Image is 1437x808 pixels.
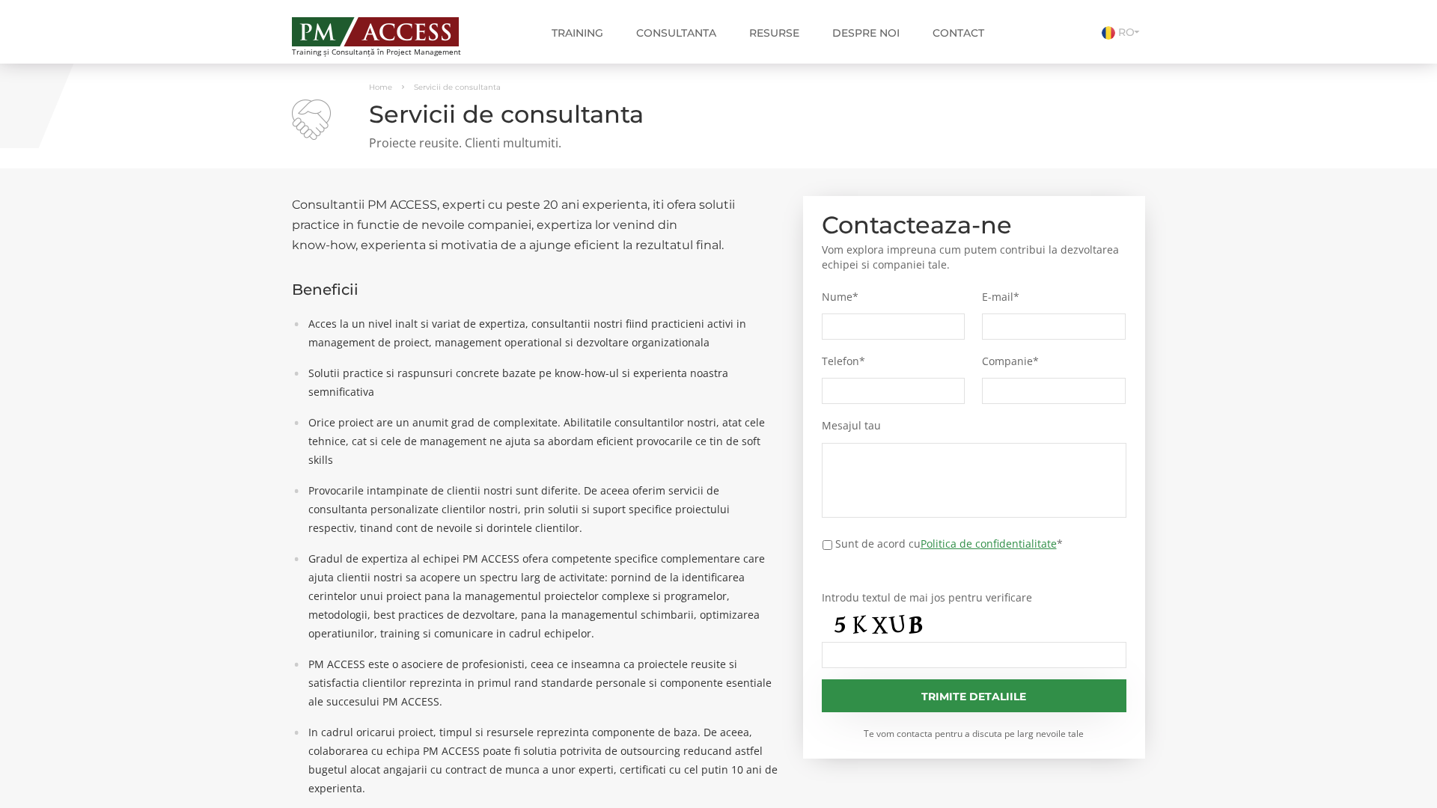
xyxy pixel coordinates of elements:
span: Training și Consultanță în Project Management [292,48,489,56]
label: Sunt de acord cu * [835,536,1063,551]
li: Gradul de expertiza al echipei PM ACCESS ofera competente specifice complementare care ajuta clie... [301,549,781,643]
a: Contact [921,18,995,48]
label: Nume [822,290,965,304]
h1: Servicii de consultanta [292,101,1145,127]
li: Provocarile intampinate de clientii nostri sunt diferite. De aceea oferim servicii de consultanta... [301,481,781,537]
h2: Contacteaza-ne [822,215,1127,235]
label: Mesajul tau [822,419,1127,432]
li: Solutii practice si raspunsuri concrete bazate pe know-how-ul si experienta noastra semnificativa [301,364,781,401]
a: Politica de confidentialitate [921,536,1057,551]
a: Training [540,18,614,48]
li: Acces la un nivel inalt si variat de expertiza, consultantii nostri fiind practicieni activi in m... [301,314,781,352]
a: Despre noi [821,18,911,48]
p: Vom explora impreuna cum putem contribui la dezvoltarea echipei si companiei tale. [822,242,1127,272]
h2: Consultantii PM ACCESS, experti cu peste 20 ani experienta, iti ofera solutii practice in functie... [292,195,781,255]
span: Servicii de consultanta [414,82,501,92]
img: PM ACCESS - Echipa traineri si consultanti certificati PMP: Narciss Popescu, Mihai Olaru, Monica ... [292,17,459,46]
a: Resurse [738,18,811,48]
a: Consultanta [625,18,727,48]
img: Servicii de consultanta [292,100,331,140]
label: Companie [982,355,1126,368]
a: RO [1102,25,1145,39]
small: Te vom contacta pentru a discuta pe larg nevoile tale [822,727,1127,740]
img: Romana [1102,26,1115,40]
p: Proiecte reusite. Clienti multumiti. [292,135,1145,152]
li: In cadrul oricarui proiect, timpul si resursele reprezinta componente de baza. De aceea, colabora... [301,723,781,798]
li: Orice proiect are un anumit grad de complexitate. Abilitatile consultantilor nostri, atat cele te... [301,413,781,469]
a: Home [369,82,392,92]
label: E-mail [982,290,1126,304]
a: Training și Consultanță în Project Management [292,13,489,56]
h3: Beneficii [292,281,781,298]
label: Telefon [822,355,965,368]
input: Trimite detaliile [822,679,1127,712]
li: PM ACCESS este o asociere de profesionisti, ceea ce inseamna ca proiectele reusite si satisfactia... [301,655,781,711]
label: Introdu textul de mai jos pentru verificare [822,591,1127,605]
